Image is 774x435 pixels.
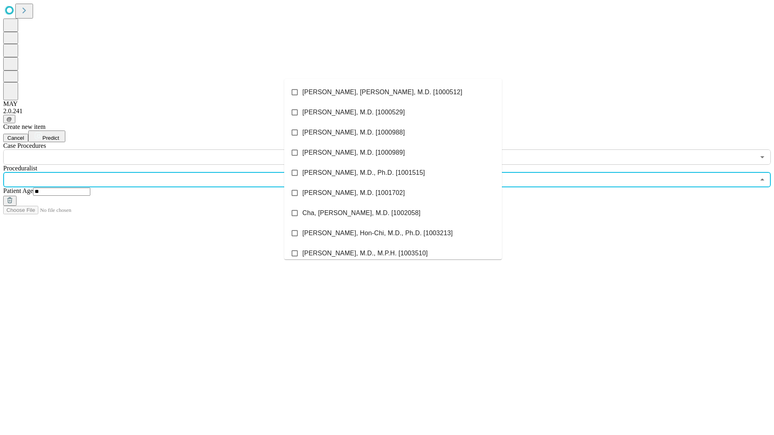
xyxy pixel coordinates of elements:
[302,188,405,198] span: [PERSON_NAME], M.D. [1001702]
[302,208,420,218] span: Cha, [PERSON_NAME], M.D. [1002058]
[302,87,462,97] span: [PERSON_NAME], [PERSON_NAME], M.D. [1000512]
[302,228,453,238] span: [PERSON_NAME], Hon-Chi, M.D., Ph.D. [1003213]
[302,168,425,178] span: [PERSON_NAME], M.D., Ph.D. [1001515]
[302,148,405,157] span: [PERSON_NAME], M.D. [1000989]
[3,142,46,149] span: Scheduled Procedure
[3,100,771,108] div: MAY
[302,108,405,117] span: [PERSON_NAME], M.D. [1000529]
[3,165,37,172] span: Proceduralist
[28,130,65,142] button: Predict
[3,187,33,194] span: Patient Age
[6,116,12,122] span: @
[7,135,24,141] span: Cancel
[3,134,28,142] button: Cancel
[757,174,768,185] button: Close
[3,123,46,130] span: Create new item
[302,249,428,258] span: [PERSON_NAME], M.D., M.P.H. [1003510]
[757,151,768,163] button: Open
[3,108,771,115] div: 2.0.241
[42,135,59,141] span: Predict
[3,115,15,123] button: @
[302,128,405,137] span: [PERSON_NAME], M.D. [1000988]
